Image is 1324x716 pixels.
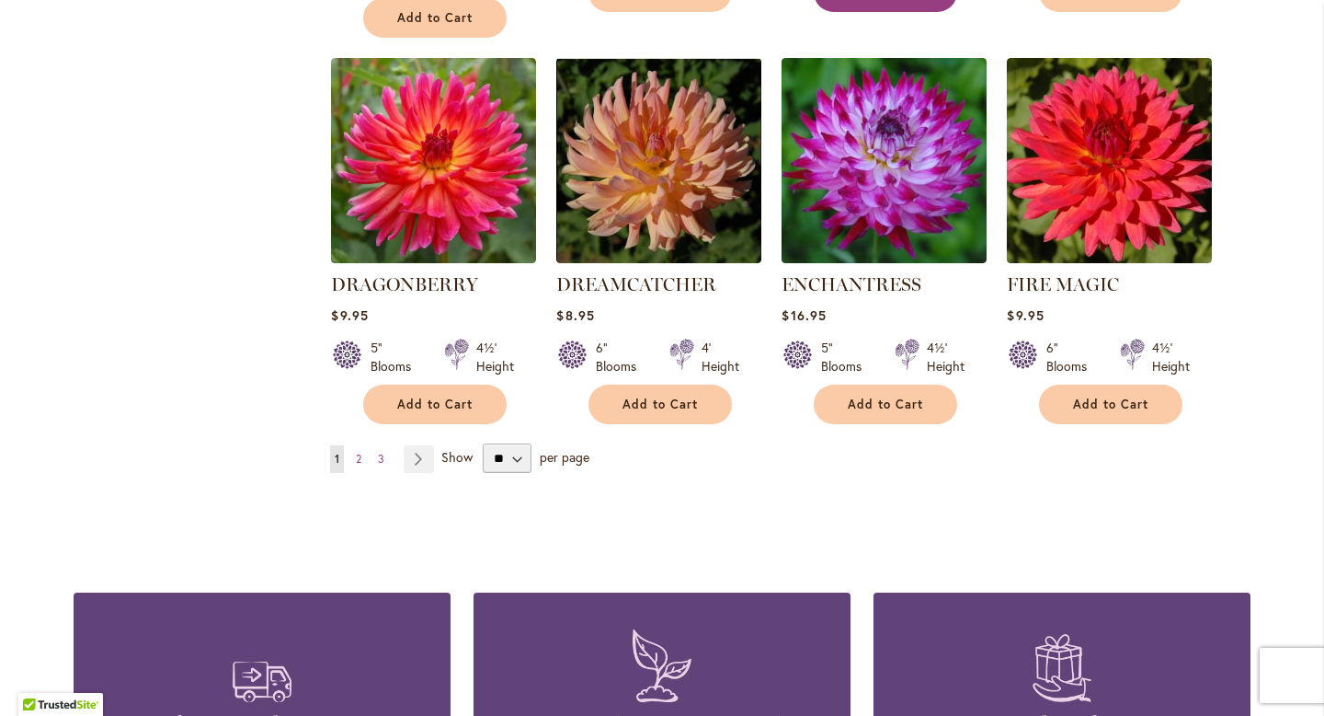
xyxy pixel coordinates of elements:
a: 3 [373,445,389,473]
img: DRAGONBERRY [331,58,536,263]
img: Enchantress [782,58,987,263]
span: Add to Cart [397,397,473,412]
span: Add to Cart [848,397,923,412]
span: Add to Cart [1073,397,1148,412]
img: FIRE MAGIC [1007,58,1212,263]
a: ENCHANTRESS [782,273,921,295]
a: Dreamcatcher [556,249,761,267]
div: 5" Blooms [371,339,422,375]
button: Add to Cart [363,385,507,424]
a: Enchantress [782,249,987,267]
span: Add to Cart [397,10,473,26]
span: $9.95 [1007,306,1044,324]
div: 5" Blooms [821,339,873,375]
a: 2 [351,445,366,473]
img: Dreamcatcher [556,58,761,263]
span: 2 [356,452,361,466]
button: Add to Cart [814,385,957,424]
a: FIRE MAGIC [1007,249,1212,267]
span: $16.95 [782,306,826,324]
iframe: Launch Accessibility Center [14,651,65,702]
a: FIRE MAGIC [1007,273,1119,295]
div: 6" Blooms [596,339,647,375]
span: per page [540,448,589,466]
span: $9.95 [331,306,368,324]
div: 4½' Height [1152,339,1190,375]
span: $8.95 [556,306,594,324]
span: 1 [335,452,339,466]
div: 4½' Height [476,339,514,375]
span: Add to Cart [622,397,698,412]
span: 3 [378,452,384,466]
a: DRAGONBERRY [331,249,536,267]
a: DREAMCATCHER [556,273,716,295]
div: 6" Blooms [1046,339,1098,375]
span: Show [441,448,473,466]
button: Add to Cart [1039,385,1182,424]
a: DRAGONBERRY [331,273,478,295]
div: 4½' Height [927,339,964,375]
div: 4' Height [702,339,739,375]
button: Add to Cart [588,385,732,424]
